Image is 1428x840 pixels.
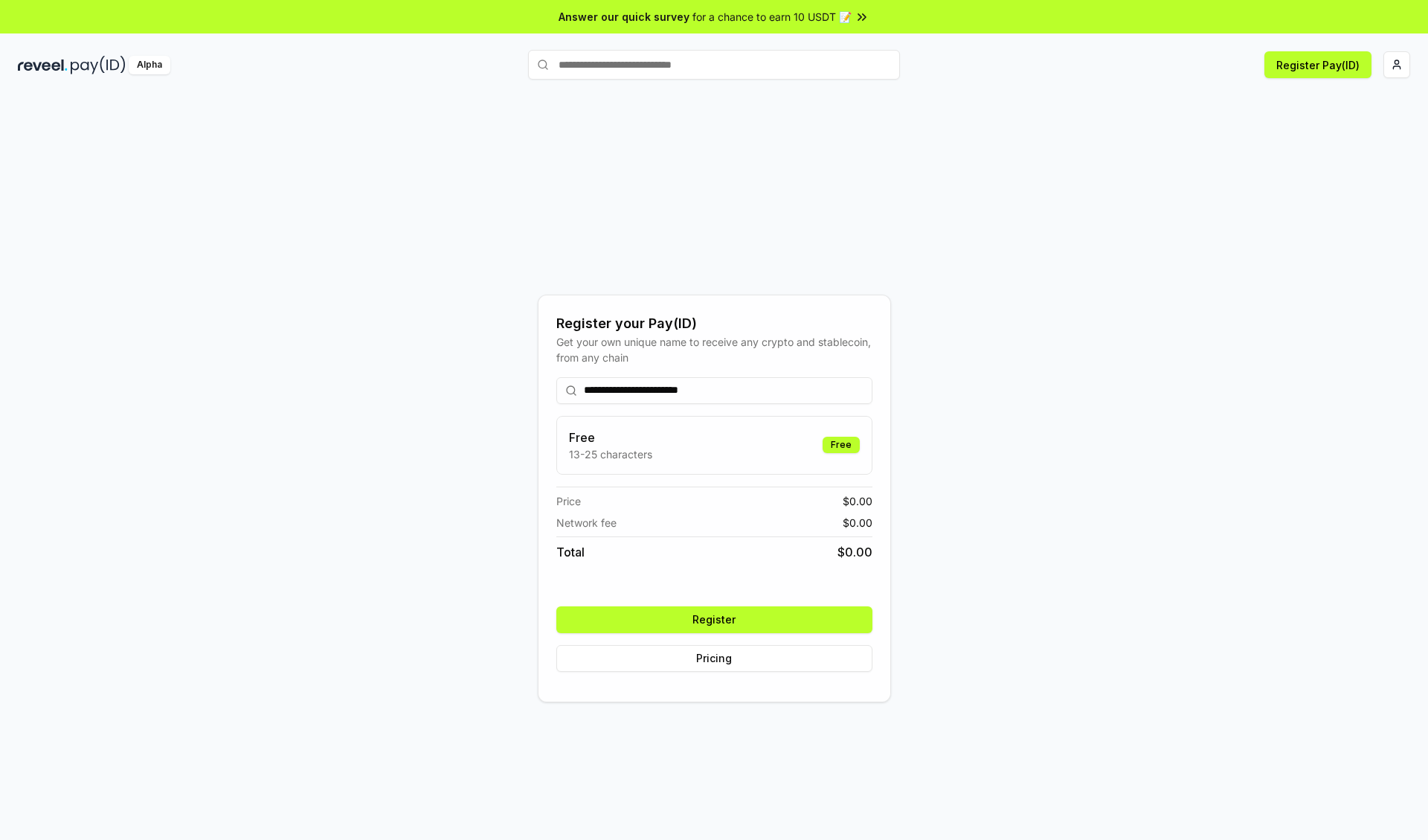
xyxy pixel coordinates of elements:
[569,446,652,462] p: 13-25 characters
[556,515,617,530] span: Network fee
[556,313,872,334] div: Register your Pay(ID)
[556,645,872,672] button: Pricing
[556,334,872,365] div: Get your own unique name to receive any crypto and stablecoin, from any chain
[692,9,852,25] span: for a chance to earn 10 USDT 📝
[837,543,872,561] span: $ 0.00
[129,56,170,74] div: Alpha
[556,606,872,633] button: Register
[1264,51,1371,78] button: Register Pay(ID)
[823,437,860,453] div: Free
[569,429,652,446] h3: Free
[843,515,872,530] span: $ 0.00
[18,56,68,74] img: reveel_dark
[559,9,689,25] span: Answer our quick survey
[71,56,126,74] img: pay_id
[556,493,581,509] span: Price
[556,543,585,561] span: Total
[843,493,872,509] span: $ 0.00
